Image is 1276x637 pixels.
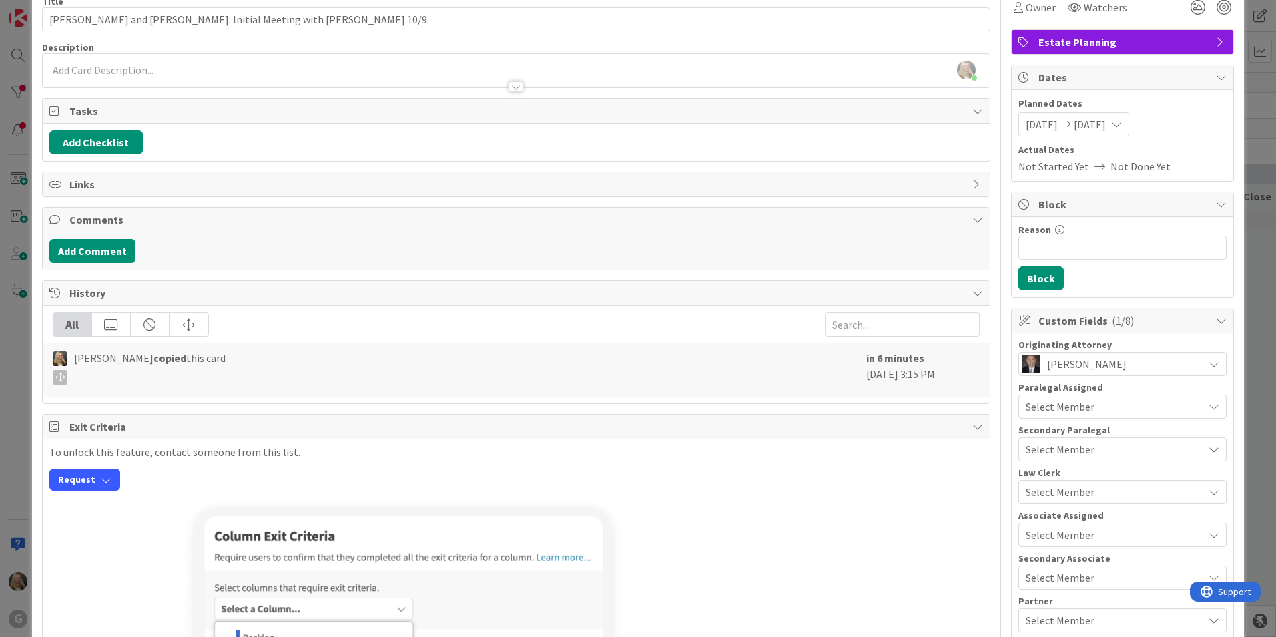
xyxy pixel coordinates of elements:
div: Secondary Paralegal [1018,425,1227,435]
span: Actual Dates [1018,143,1227,157]
span: Select Member [1026,484,1094,500]
span: Dates [1038,69,1209,85]
span: History [69,285,966,301]
span: Links [69,176,966,192]
span: Custom Fields [1038,312,1209,329]
span: Estate Planning [1038,34,1209,50]
span: Select Member [1026,399,1094,415]
button: Add Checklist [49,130,143,154]
span: ( 1/8 ) [1112,314,1134,327]
div: Associate Assigned [1018,511,1227,520]
div: Law Clerk [1018,468,1227,477]
span: [DATE] [1026,116,1058,132]
span: Comments [69,212,966,228]
input: type card name here... [42,7,990,31]
span: Not Done Yet [1110,158,1171,174]
span: Exit Criteria [69,419,966,435]
div: Originating Attorney [1018,340,1227,349]
span: Not Started Yet [1018,158,1089,174]
span: [PERSON_NAME] this card [74,350,226,385]
div: Partner [1018,596,1227,606]
span: Support [28,2,61,18]
span: Select Member [1026,612,1094,628]
span: Description [42,41,94,53]
div: Secondary Associate [1018,554,1227,563]
button: Request [49,469,120,491]
span: Select Member [1026,527,1094,543]
button: Block [1018,266,1064,290]
button: Add Comment [49,239,135,263]
div: To unlock this feature, contact someone from this list. [49,446,983,491]
div: [DATE] 3:15 PM [866,350,980,390]
div: All [53,313,92,336]
span: Select Member [1026,570,1094,586]
span: [DATE] [1074,116,1106,132]
input: Search... [825,312,980,337]
div: Paralegal Assigned [1018,383,1227,392]
span: Select Member [1026,441,1094,457]
b: in 6 minutes [866,351,924,365]
span: [PERSON_NAME] [1047,356,1127,372]
span: Tasks [69,103,966,119]
b: copied [153,351,186,365]
img: DS [53,351,67,366]
img: UwzJAiexBKUWKRiLSnwhyA5Ljyrzxc5H.webp [957,61,976,79]
span: Block [1038,196,1209,212]
label: Reason [1018,224,1051,236]
img: BG [1022,355,1040,373]
span: Planned Dates [1018,97,1227,111]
